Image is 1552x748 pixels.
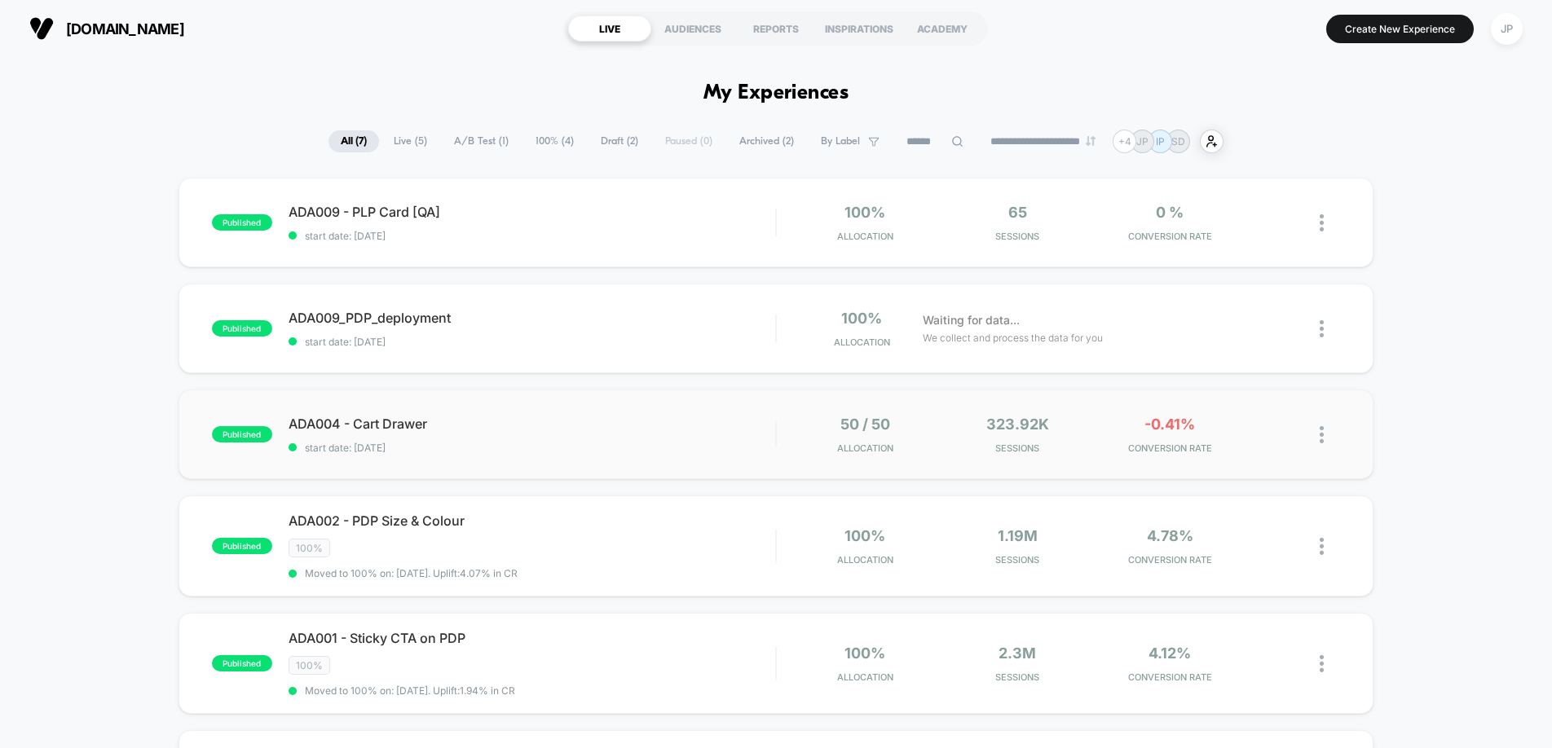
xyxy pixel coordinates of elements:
span: start date: [DATE] [289,230,775,242]
span: Allocation [837,442,893,454]
span: 0 % [1156,204,1184,221]
img: close [1320,538,1324,555]
span: Sessions [946,671,1090,683]
img: end [1086,136,1096,146]
div: INSPIRATIONS [818,15,901,42]
span: Moved to 100% on: [DATE] . Uplift: 4.07% in CR [305,567,518,579]
span: Allocation [837,231,893,242]
p: SD [1171,135,1185,147]
img: Visually logo [29,16,54,41]
span: CONVERSION RATE [1098,671,1242,683]
span: published [212,655,272,671]
div: REPORTS [734,15,818,42]
span: 100% [841,310,882,327]
h1: My Experiences [703,81,849,105]
div: ACADEMY [901,15,984,42]
div: JP [1491,13,1523,45]
div: LIVE [568,15,651,42]
span: Moved to 100% on: [DATE] . Uplift: 1.94% in CR [305,684,515,697]
span: Sessions [946,554,1090,565]
img: close [1320,320,1324,337]
span: -0.41% [1144,416,1195,433]
span: CONVERSION RATE [1098,231,1242,242]
span: Archived ( 2 ) [727,130,806,152]
span: 2.3M [999,645,1036,662]
span: A/B Test ( 1 ) [442,130,521,152]
span: By Label [821,135,860,147]
span: Allocation [837,671,893,683]
button: Create New Experience [1326,15,1474,43]
span: Waiting for data... [923,311,1020,329]
span: Sessions [946,442,1090,454]
span: 100% [844,204,885,221]
img: close [1320,655,1324,672]
span: Allocation [834,337,890,348]
span: published [212,538,272,554]
span: 100% ( 4 ) [523,130,586,152]
span: Draft ( 2 ) [589,130,650,152]
span: 1.19M [998,527,1038,544]
span: start date: [DATE] [289,442,775,454]
span: 4.78% [1147,527,1193,544]
span: 323.92k [986,416,1049,433]
span: published [212,214,272,231]
div: + 4 [1113,130,1136,153]
span: CONVERSION RATE [1098,442,1242,454]
span: ADA009_PDP_deployment [289,310,775,326]
span: 65 [1008,204,1027,221]
span: Sessions [946,231,1090,242]
span: 100% [844,527,885,544]
img: close [1320,426,1324,443]
div: AUDIENCES [651,15,734,42]
span: ADA009 - PLP Card [QA] [289,204,775,220]
span: Allocation [837,554,893,565]
span: 4.12% [1149,645,1191,662]
button: JP [1486,12,1528,46]
p: JP [1136,135,1149,147]
span: published [212,320,272,337]
span: 50 / 50 [840,416,890,433]
span: [DOMAIN_NAME] [66,20,184,37]
span: ADA002 - PDP Size & Colour [289,513,775,529]
span: ADA004 - Cart Drawer [289,416,775,432]
span: Live ( 5 ) [381,130,439,152]
span: 100% [289,539,330,557]
button: [DOMAIN_NAME] [24,15,189,42]
span: CONVERSION RATE [1098,554,1242,565]
span: ADA001 - Sticky CTA on PDP [289,630,775,646]
span: 100% [289,656,330,675]
span: published [212,426,272,442]
span: 100% [844,645,885,662]
span: All ( 7 ) [328,130,379,152]
span: start date: [DATE] [289,336,775,348]
span: We collect and process the data for you [923,330,1103,345]
img: close [1320,214,1324,231]
p: IP [1156,135,1165,147]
